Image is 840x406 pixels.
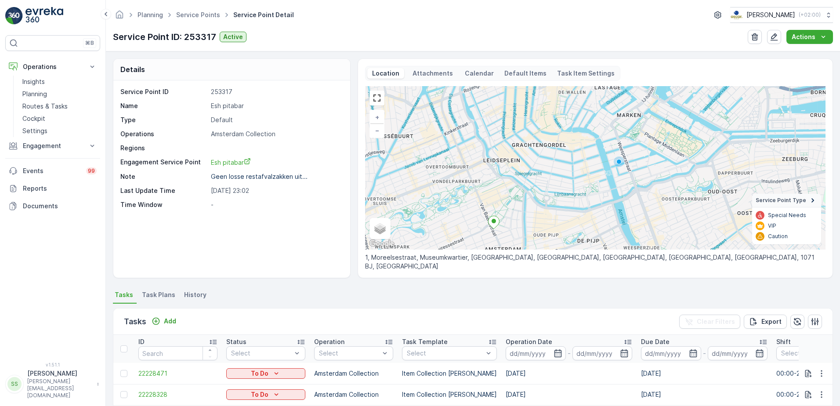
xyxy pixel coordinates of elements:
[504,69,547,78] p: Default Items
[120,200,207,209] p: Time Window
[792,33,815,41] p: Actions
[115,13,124,21] a: Homepage
[5,197,100,215] a: Documents
[786,30,833,44] button: Actions
[120,64,145,75] p: Details
[465,69,494,78] p: Calendar
[164,317,176,326] p: Add
[746,11,795,19] p: [PERSON_NAME]
[23,62,83,71] p: Operations
[744,315,787,329] button: Export
[211,116,341,124] p: Default
[19,88,100,100] a: Planning
[138,346,217,360] input: Search
[231,349,292,358] p: Select
[506,337,552,346] p: Operation Date
[768,233,788,240] p: Caution
[88,167,95,174] p: 99
[120,144,207,152] p: Regions
[5,369,100,399] button: SS[PERSON_NAME][PERSON_NAME][EMAIL_ADDRESS][DOMAIN_NAME]
[370,124,384,137] a: Zoom Out
[184,290,206,299] span: History
[697,317,735,326] p: Clear Filters
[5,362,100,367] span: v 1.51.1
[568,348,571,359] p: -
[367,238,396,250] a: Open this area in Google Maps (opens a new window)
[501,363,637,384] td: [DATE]
[375,113,379,121] span: +
[319,349,380,358] p: Select
[371,69,401,78] p: Location
[501,384,637,405] td: [DATE]
[730,7,833,23] button: [PERSON_NAME](+02:00)
[23,202,97,210] p: Documents
[115,290,133,299] span: Tasks
[120,370,127,377] div: Toggle Row Selected
[226,389,305,400] button: To Do
[22,102,68,111] p: Routes & Tasks
[120,186,207,195] p: Last Update Time
[5,58,100,76] button: Operations
[314,337,344,346] p: Operation
[120,116,207,124] p: Type
[679,315,740,329] button: Clear Filters
[799,11,821,18] p: ( +02:00 )
[5,7,23,25] img: logo
[138,369,217,378] a: 22228471
[370,219,390,238] a: Layers
[752,194,821,207] summary: Service Point Type
[211,130,341,138] p: Amsterdam Collection
[637,363,772,384] td: [DATE]
[411,69,454,78] p: Attachments
[23,184,97,193] p: Reports
[703,348,706,359] p: -
[23,167,81,175] p: Events
[113,30,216,43] p: Service Point ID: 253317
[19,112,100,125] a: Cockpit
[138,390,217,399] a: 22228328
[637,384,772,405] td: [DATE]
[314,369,393,378] p: Amsterdam Collection
[251,390,268,399] p: To Do
[7,377,22,391] div: SS
[211,186,341,195] p: [DATE] 23:02
[138,11,163,18] a: Planning
[148,316,180,326] button: Add
[22,77,45,86] p: Insights
[142,290,175,299] span: Task Plans
[5,180,100,197] a: Reports
[506,346,566,360] input: dd/mm/yyyy
[25,7,63,25] img: logo_light-DOdMpM7g.png
[641,337,670,346] p: Due Date
[120,87,207,96] p: Service Point ID
[314,390,393,399] p: Amsterdam Collection
[370,111,384,124] a: Zoom In
[211,200,341,209] p: -
[756,197,806,204] span: Service Point Type
[730,10,743,20] img: basis-logo_rgb2x.png
[22,90,47,98] p: Planning
[367,238,396,250] img: Google
[557,69,615,78] p: Task Item Settings
[251,369,268,378] p: To Do
[407,349,483,358] p: Select
[85,40,94,47] p: ⌘B
[211,159,251,166] span: Esh pitabar
[27,378,92,399] p: [PERSON_NAME][EMAIL_ADDRESS][DOMAIN_NAME]
[226,337,246,346] p: Status
[19,100,100,112] a: Routes & Tasks
[23,141,83,150] p: Engagement
[226,368,305,379] button: To Do
[5,137,100,155] button: Engagement
[120,158,207,167] p: Engagement Service Point
[232,11,296,19] span: Service Point Detail
[402,369,497,378] p: Item Collection [PERSON_NAME]
[768,212,806,219] p: Special Needs
[402,390,497,399] p: Item Collection [PERSON_NAME]
[120,391,127,398] div: Toggle Row Selected
[761,317,782,326] p: Export
[176,11,220,18] a: Service Points
[120,172,207,181] p: Note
